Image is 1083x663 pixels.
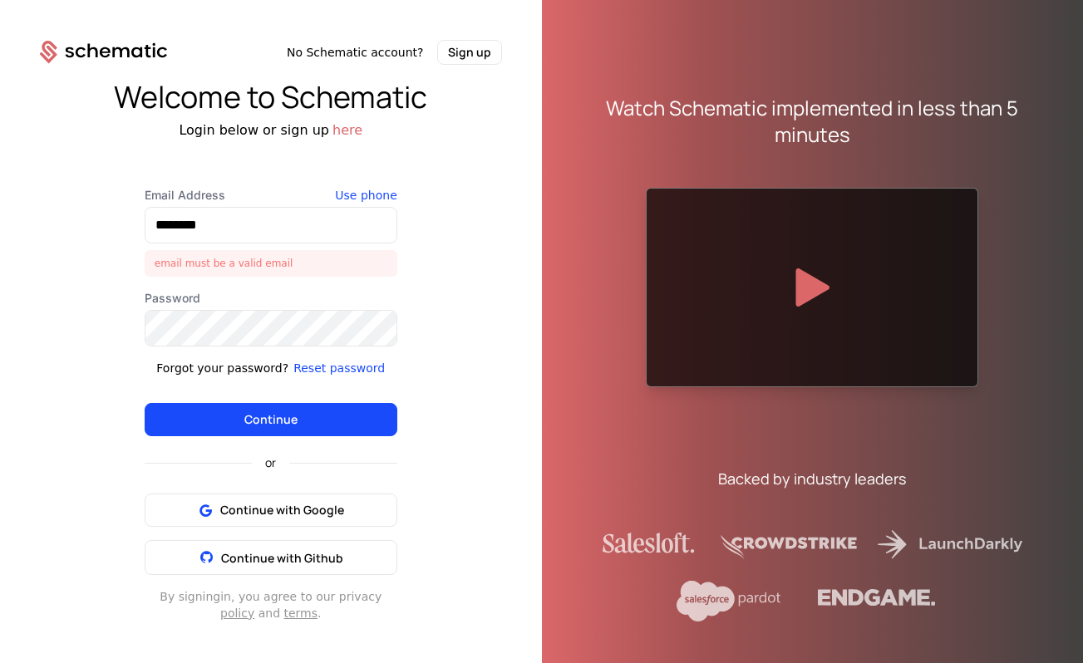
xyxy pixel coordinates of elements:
[145,403,397,436] button: Continue
[145,588,397,621] div: By signing in , you agree to our privacy and .
[145,187,397,204] label: Email Address
[145,494,397,527] button: Continue with Google
[437,40,502,65] button: Sign up
[221,550,343,566] span: Continue with Github
[335,187,396,204] button: Use phone
[718,467,906,490] div: Backed by industry leaders
[145,250,397,277] div: email must be a valid email
[332,120,362,140] button: here
[220,607,254,620] a: policy
[252,457,289,469] span: or
[287,44,424,61] span: No Schematic account?
[145,290,397,307] label: Password
[220,502,344,518] span: Continue with Google
[293,360,385,376] button: Reset password
[582,95,1044,148] div: Watch Schematic implemented in less than 5 minutes
[156,360,288,376] div: Forgot your password?
[283,607,318,620] a: terms
[145,540,397,575] button: Continue with Github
